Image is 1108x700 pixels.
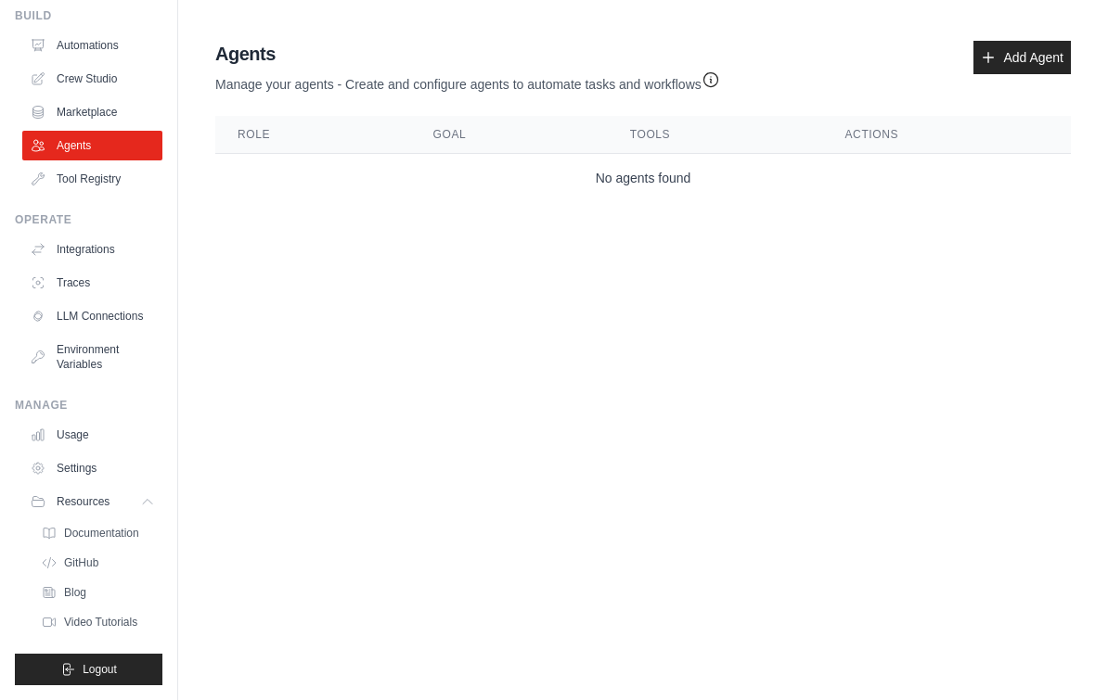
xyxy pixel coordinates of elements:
[33,579,162,605] a: Blog
[22,235,162,264] a: Integrations
[22,420,162,450] a: Usage
[22,31,162,60] a: Automations
[608,116,823,154] th: Tools
[33,609,162,635] a: Video Tutorials
[215,41,720,67] h2: Agents
[15,398,162,413] div: Manage
[22,335,162,379] a: Environment Variables
[215,67,720,94] p: Manage your agents - Create and configure agents to automate tasks and workflows
[973,41,1071,74] a: Add Agent
[22,64,162,94] a: Crew Studio
[22,453,162,483] a: Settings
[22,97,162,127] a: Marketplace
[64,526,139,541] span: Documentation
[22,268,162,298] a: Traces
[411,116,608,154] th: Goal
[22,487,162,516] button: Resources
[33,520,162,546] a: Documentation
[83,662,117,677] span: Logout
[215,116,411,154] th: Role
[215,154,1071,203] td: No agents found
[15,654,162,685] button: Logout
[33,550,162,576] a: GitHub
[22,301,162,331] a: LLM Connections
[64,585,86,600] span: Blog
[15,212,162,227] div: Operate
[22,164,162,194] a: Tool Registry
[823,116,1071,154] th: Actions
[64,555,98,570] span: GitHub
[22,131,162,160] a: Agents
[64,615,137,630] span: Video Tutorials
[57,494,110,509] span: Resources
[15,8,162,23] div: Build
